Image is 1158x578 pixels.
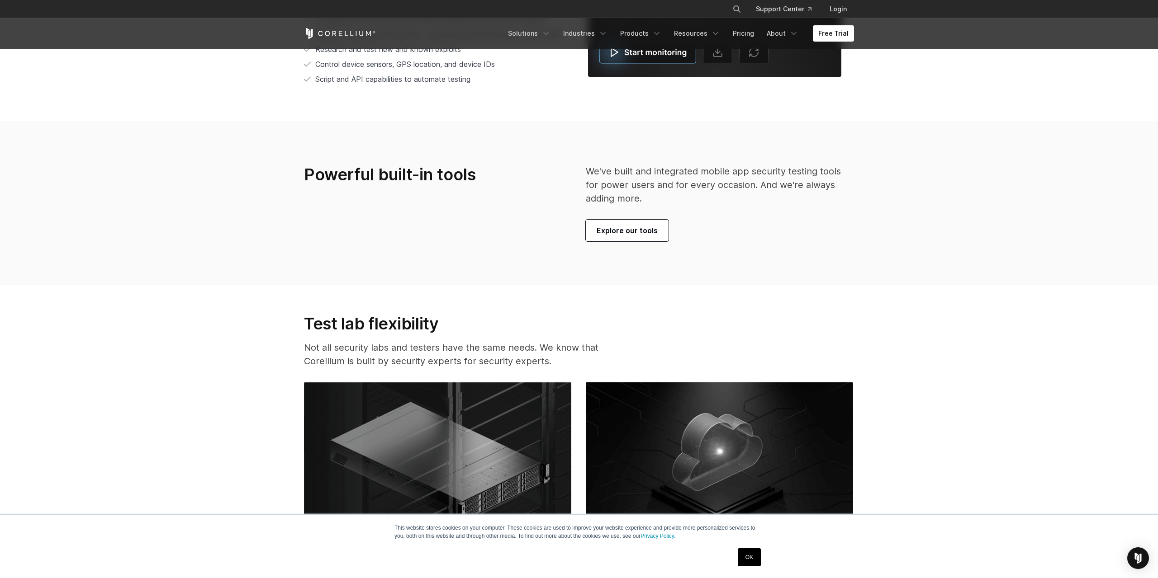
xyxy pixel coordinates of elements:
a: Industries [558,25,613,42]
a: Corellium Home [304,28,376,39]
div: Navigation Menu [721,1,854,17]
a: Login [822,1,854,17]
span: Script and API capabilities to automate testing [315,75,470,84]
a: Free Trial [813,25,854,42]
img: Dedicated servers for the AWS cloud [304,382,571,549]
h3: Powerful built-in tools [304,164,536,185]
div: Navigation Menu [503,25,854,42]
a: Resources [669,25,726,42]
p: Not all security labs and testers have the same needs. We know that Corellium is built by securit... [304,341,612,368]
p: This website stores cookies on your computer. These cookies are used to improve your website expe... [394,524,764,540]
a: About [761,25,804,42]
a: Products [615,25,667,42]
span: We've built and integrated mobile app security testing tools for power users and for every occasi... [586,166,841,204]
img: Corellium platform cloud service [586,382,853,549]
a: Explore our tools [586,220,669,241]
a: Privacy Policy. [641,533,675,539]
span: Research and test new and known exploits [315,45,461,54]
a: Pricing [727,25,759,42]
span: Control device sensors, GPS location, and device IDs [315,60,495,69]
a: Support Center [749,1,819,17]
h3: Test lab flexibility [304,314,612,334]
span: Explore our tools [597,225,658,236]
a: Solutions [503,25,556,42]
button: Search [729,1,745,17]
div: Open Intercom Messenger [1127,547,1149,569]
a: OK [738,548,761,566]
